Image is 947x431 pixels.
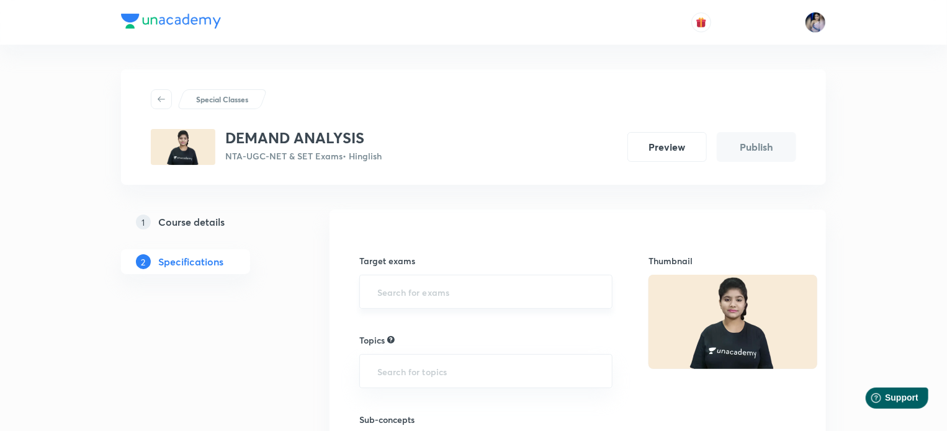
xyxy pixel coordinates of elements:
a: 1Course details [121,210,290,234]
h6: Topics [359,334,385,347]
button: Preview [627,132,707,162]
h3: DEMAND ANALYSIS [225,129,382,147]
a: Company Logo [121,14,221,32]
input: Search for topics [375,360,597,383]
h6: Thumbnail [649,254,796,267]
iframe: Help widget launcher [837,383,933,417]
h6: Sub-concepts [359,413,613,426]
button: Open [605,291,608,293]
input: Search for exams [375,280,597,303]
button: avatar [691,12,711,32]
p: Special Classes [196,94,248,105]
button: Publish [717,132,796,162]
img: avatar [696,17,707,28]
div: Search for topics [387,334,395,345]
p: NTA-UGC-NET & SET Exams • Hinglish [225,149,382,162]
h5: Specifications [158,254,223,269]
img: 7a99dd97e34249339c4000556d759f0c.png [151,129,215,165]
img: Tanya Gautam [805,12,826,33]
h5: Course details [158,215,225,229]
img: Company Logo [121,14,221,29]
p: 2 [136,254,151,269]
h6: Target exams [359,254,613,267]
p: 1 [136,215,151,229]
img: Thumbnail [647,273,819,370]
button: Open [605,370,608,373]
